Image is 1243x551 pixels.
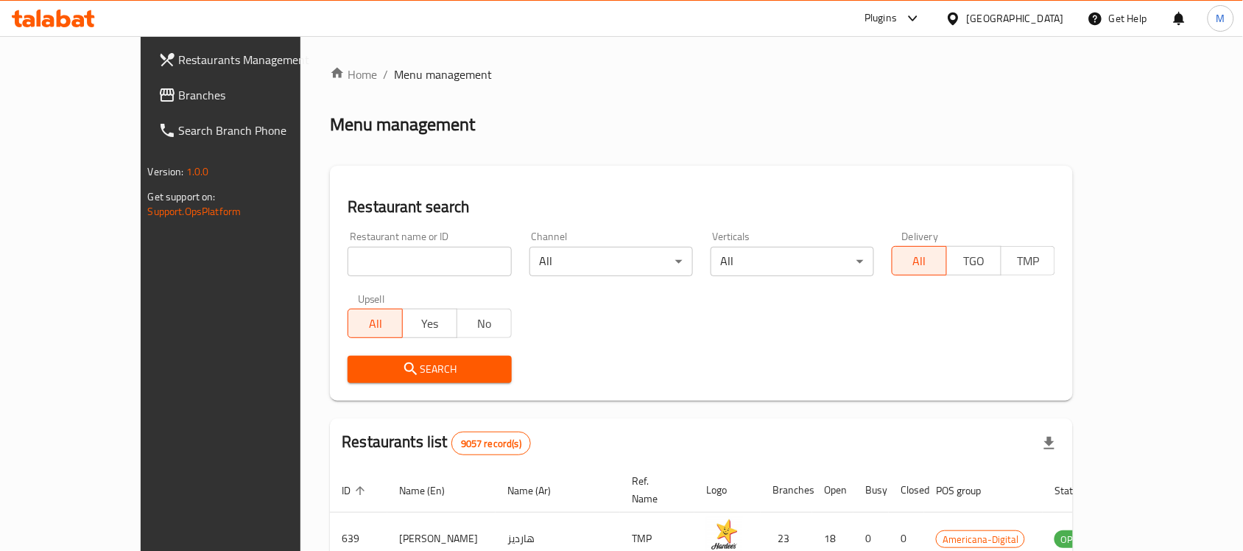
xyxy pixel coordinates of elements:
h2: Restaurant search [348,196,1055,218]
th: Branches [761,468,812,513]
span: Version: [148,162,184,181]
div: Total records count [451,432,531,455]
button: Yes [402,309,457,338]
span: ID [342,482,370,499]
span: Americana-Digital [937,531,1024,548]
span: TMP [1007,250,1050,272]
span: M [1216,10,1225,27]
div: OPEN [1054,530,1091,548]
span: Search [359,360,499,379]
div: All [711,247,874,276]
button: No [457,309,512,338]
span: Name (Ar) [507,482,570,499]
h2: Menu management [330,113,475,136]
span: No [463,313,506,334]
th: Busy [853,468,889,513]
th: Logo [694,468,761,513]
span: POS group [936,482,1000,499]
span: 1.0.0 [186,162,209,181]
label: Delivery [902,231,939,242]
span: All [898,250,941,272]
nav: breadcrumb [330,66,1073,83]
span: 9057 record(s) [452,437,530,451]
button: TMP [1001,246,1056,275]
li: / [383,66,388,83]
a: Search Branch Phone [147,113,348,148]
span: TGO [953,250,996,272]
span: Get support on: [148,187,216,206]
th: Open [812,468,853,513]
a: Restaurants Management [147,42,348,77]
span: All [354,313,397,334]
span: Name (En) [399,482,464,499]
button: All [348,309,403,338]
div: Plugins [865,10,897,27]
a: Branches [147,77,348,113]
label: Upsell [358,294,385,304]
button: TGO [946,246,1001,275]
span: OPEN [1054,531,1091,548]
a: Home [330,66,377,83]
input: Search for restaurant name or ID.. [348,247,511,276]
span: Restaurants Management [179,51,337,69]
div: All [529,247,693,276]
div: Export file [1032,426,1067,461]
span: Yes [409,313,451,334]
th: Closed [889,468,924,513]
span: Branches [179,86,337,104]
span: Ref. Name [632,472,677,508]
span: Search Branch Phone [179,122,337,139]
div: [GEOGRAPHIC_DATA] [967,10,1064,27]
button: Search [348,356,511,383]
a: Support.OpsPlatform [148,202,242,221]
h2: Restaurants list [342,431,531,455]
span: Menu management [394,66,492,83]
span: Status [1054,482,1102,499]
button: All [892,246,947,275]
